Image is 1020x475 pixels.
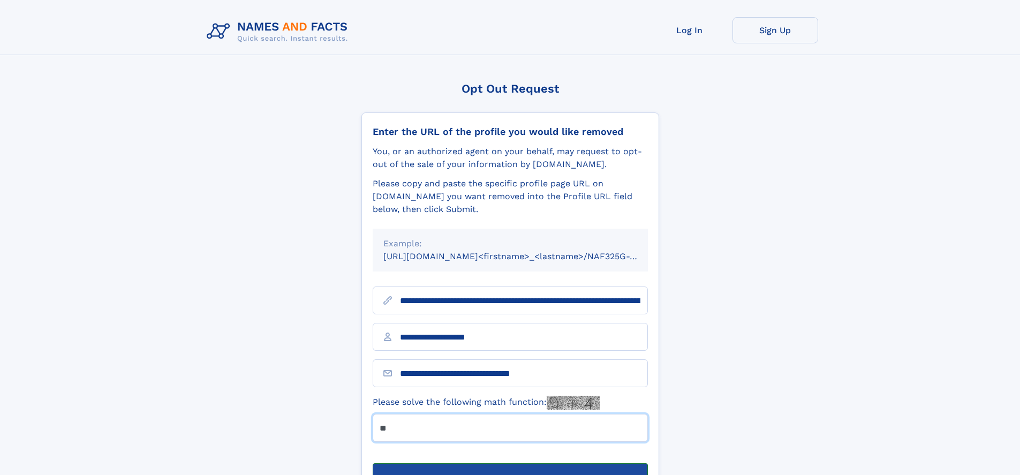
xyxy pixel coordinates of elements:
[361,82,659,95] div: Opt Out Request
[647,17,732,43] a: Log In
[373,126,648,138] div: Enter the URL of the profile you would like removed
[373,145,648,171] div: You, or an authorized agent on your behalf, may request to opt-out of the sale of your informatio...
[732,17,818,43] a: Sign Up
[373,177,648,216] div: Please copy and paste the specific profile page URL on [DOMAIN_NAME] you want removed into the Pr...
[202,17,357,46] img: Logo Names and Facts
[383,237,637,250] div: Example:
[373,396,600,410] label: Please solve the following math function:
[383,251,668,261] small: [URL][DOMAIN_NAME]<firstname>_<lastname>/NAF325G-xxxxxxxx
